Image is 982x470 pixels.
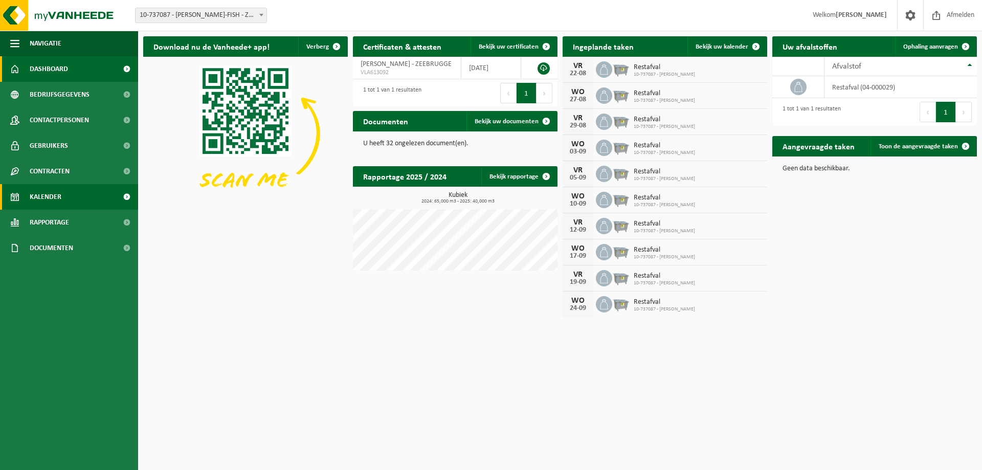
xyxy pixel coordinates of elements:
[568,192,588,200] div: WO
[568,253,588,260] div: 17-09
[358,82,421,104] div: 1 tot 1 van 1 resultaten
[361,69,453,77] span: VLA613092
[358,192,557,204] h3: Kubiek
[568,279,588,286] div: 19-09
[568,227,588,234] div: 12-09
[783,165,967,172] p: Geen data beschikbaar.
[634,98,695,104] span: 10-737087 - [PERSON_NAME]
[30,31,61,56] span: Navigatie
[568,88,588,96] div: WO
[634,254,695,260] span: 10-737087 - [PERSON_NAME]
[634,280,695,286] span: 10-737087 - [PERSON_NAME]
[634,306,695,312] span: 10-737087 - [PERSON_NAME]
[634,72,695,78] span: 10-737087 - [PERSON_NAME]
[30,235,73,261] span: Documenten
[903,43,958,50] span: Ophaling aanvragen
[612,295,630,312] img: WB-2500-GAL-GY-04
[612,112,630,129] img: WB-2500-GAL-GY-04
[353,111,418,131] h2: Documenten
[568,305,588,312] div: 24-09
[634,116,695,124] span: Restafval
[612,190,630,208] img: WB-2500-GAL-GY-04
[135,8,267,23] span: 10-737087 - PETER-FISH - ZEEBRUGGE
[772,136,865,156] h2: Aangevraagde taken
[634,272,695,280] span: Restafval
[30,107,89,133] span: Contactpersonen
[568,114,588,122] div: VR
[568,70,588,77] div: 22-08
[696,43,748,50] span: Bekijk uw kalender
[634,142,695,150] span: Restafval
[143,36,280,56] h2: Download nu de Vanheede+ app!
[479,43,539,50] span: Bekijk uw certificaten
[777,101,841,123] div: 1 tot 1 van 1 resultaten
[634,202,695,208] span: 10-737087 - [PERSON_NAME]
[879,143,958,150] span: Toon de aangevraagde taken
[634,298,695,306] span: Restafval
[568,297,588,305] div: WO
[353,36,452,56] h2: Certificaten & attesten
[956,102,972,122] button: Next
[920,102,936,122] button: Previous
[634,176,695,182] span: 10-737087 - [PERSON_NAME]
[298,36,347,57] button: Verberg
[471,36,556,57] a: Bekijk uw certificaten
[612,60,630,77] img: WB-2500-GAL-GY-04
[143,57,348,210] img: Download de VHEPlus App
[568,62,588,70] div: VR
[612,216,630,234] img: WB-2500-GAL-GY-04
[568,218,588,227] div: VR
[824,76,977,98] td: restafval (04-000029)
[568,122,588,129] div: 29-08
[517,83,537,103] button: 1
[568,244,588,253] div: WO
[936,102,956,122] button: 1
[634,246,695,254] span: Restafval
[568,140,588,148] div: WO
[895,36,976,57] a: Ophaling aanvragen
[612,138,630,155] img: WB-2500-GAL-GY-04
[612,268,630,286] img: WB-2500-GAL-GY-04
[568,166,588,174] div: VR
[358,199,557,204] span: 2024: 65,000 m3 - 2025: 40,000 m3
[500,83,517,103] button: Previous
[568,148,588,155] div: 03-09
[634,228,695,234] span: 10-737087 - [PERSON_NAME]
[30,56,68,82] span: Dashboard
[363,140,547,147] p: U heeft 32 ongelezen document(en).
[634,168,695,176] span: Restafval
[481,166,556,187] a: Bekijk rapportage
[568,174,588,182] div: 05-09
[537,83,552,103] button: Next
[612,164,630,182] img: WB-2500-GAL-GY-04
[634,124,695,130] span: 10-737087 - [PERSON_NAME]
[136,8,266,23] span: 10-737087 - PETER-FISH - ZEEBRUGGE
[568,200,588,208] div: 10-09
[30,82,90,107] span: Bedrijfsgegevens
[306,43,329,50] span: Verberg
[634,89,695,98] span: Restafval
[568,96,588,103] div: 27-08
[612,242,630,260] img: WB-2500-GAL-GY-04
[772,36,847,56] h2: Uw afvalstoffen
[461,57,521,79] td: [DATE]
[687,36,766,57] a: Bekijk uw kalender
[466,111,556,131] a: Bekijk uw documenten
[832,62,861,71] span: Afvalstof
[871,136,976,156] a: Toon de aangevraagde taken
[30,159,70,184] span: Contracten
[836,11,887,19] strong: [PERSON_NAME]
[30,210,69,235] span: Rapportage
[563,36,644,56] h2: Ingeplande taken
[30,133,68,159] span: Gebruikers
[30,184,61,210] span: Kalender
[353,166,457,186] h2: Rapportage 2025 / 2024
[634,63,695,72] span: Restafval
[568,271,588,279] div: VR
[634,150,695,156] span: 10-737087 - [PERSON_NAME]
[361,60,452,68] span: [PERSON_NAME] - ZEEBRUGGE
[634,220,695,228] span: Restafval
[634,194,695,202] span: Restafval
[475,118,539,125] span: Bekijk uw documenten
[612,86,630,103] img: WB-2500-GAL-GY-04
